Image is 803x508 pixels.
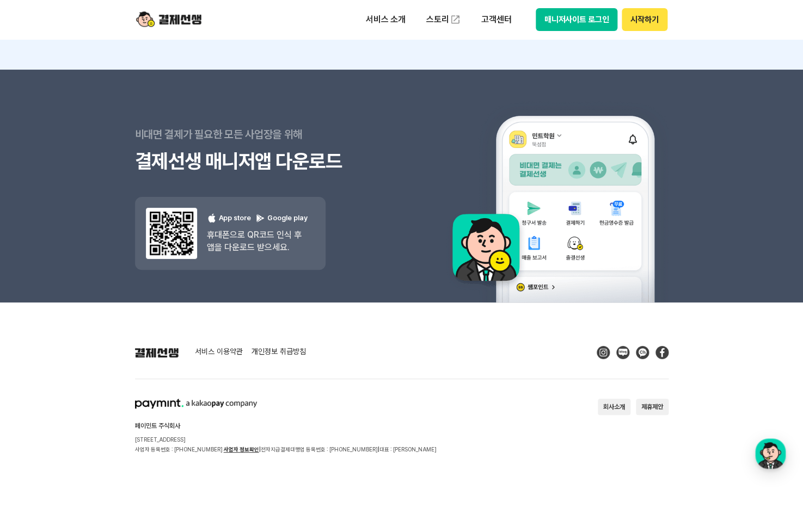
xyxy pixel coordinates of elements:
[655,346,669,359] img: Facebook
[207,228,308,253] p: 휴대폰으로 QR코드 인식 후 앱을 다운로드 받으세요.
[419,9,469,30] a: 스토리
[140,345,209,372] a: 설정
[636,399,669,415] button: 제휴제안
[597,346,610,359] img: Instagram
[438,72,669,302] img: 앱 예시 이미지
[207,213,251,224] p: App store
[135,435,437,444] p: [STREET_ADDRESS]
[135,399,257,408] img: paymint logo
[207,213,217,223] img: 애플 로고
[136,9,201,30] img: logo
[598,399,630,415] button: 회사소개
[72,345,140,372] a: 대화
[3,345,72,372] a: 홈
[224,446,259,453] a: 사업자 정보확인
[450,14,461,25] img: 외부 도메인 오픈
[146,208,197,259] img: 앱 다운도르드 qr
[378,446,379,453] span: |
[622,8,667,31] button: 시작하기
[616,346,629,359] img: Blog
[100,362,113,370] span: 대화
[255,213,308,224] p: Google play
[252,348,306,357] a: 개인정보 취급방침
[135,444,437,454] p: 사업자 등록번호 : [PHONE_NUMBER] 전자지급결제대행업 등록번호 : [PHONE_NUMBER] 대표 : [PERSON_NAME]
[168,361,181,370] span: 설정
[255,213,265,223] img: 구글 플레이 로고
[135,348,179,357] img: 결제선생 로고
[474,10,519,29] p: 고객센터
[636,346,649,359] img: Kakao Talk
[135,423,437,429] h2: 페이민트 주식회사
[135,121,402,148] p: 비대면 결제가 필요한 모든 사업장을 위해
[34,361,41,370] span: 홈
[358,10,413,29] p: 서비스 소개
[195,348,243,357] a: 서비스 이용약관
[536,8,618,31] button: 매니저사이트 로그인
[259,446,261,453] span: |
[135,148,402,175] h3: 결제선생 매니저앱 다운로드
